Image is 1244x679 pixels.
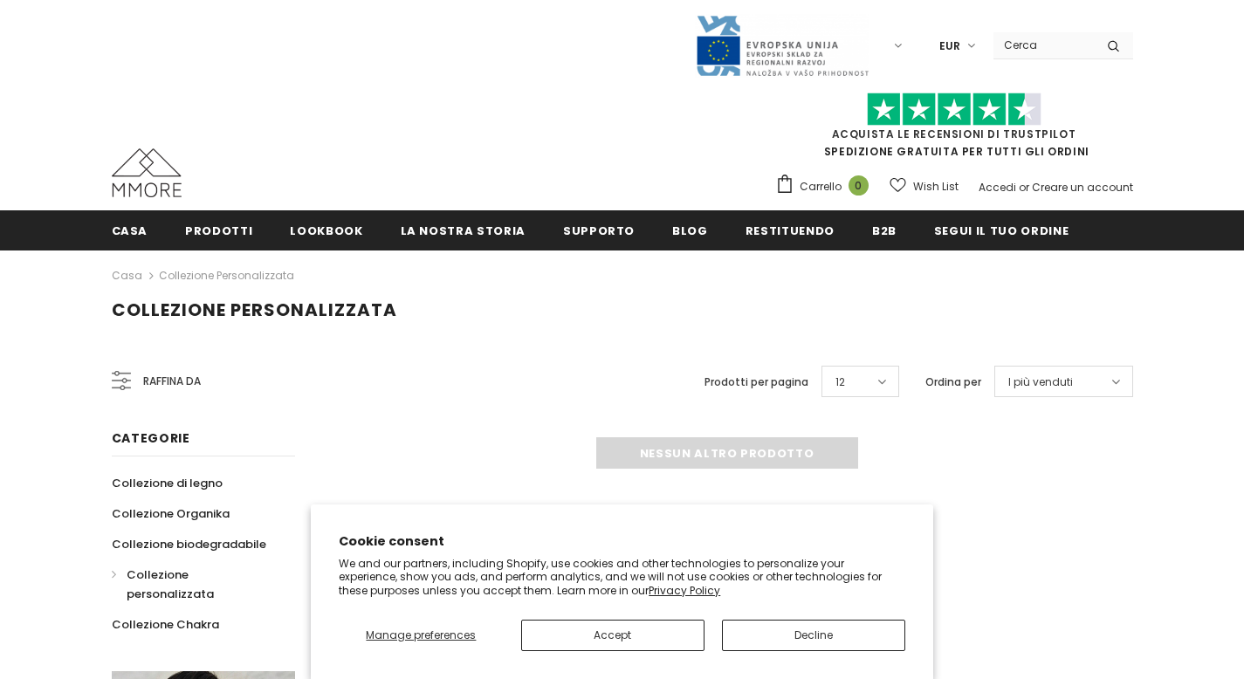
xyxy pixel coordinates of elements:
[112,468,223,498] a: Collezione di legno
[112,223,148,239] span: Casa
[563,223,635,239] span: supporto
[112,298,397,322] span: Collezione personalizzata
[127,566,214,602] span: Collezione personalizzata
[835,374,845,391] span: 12
[143,372,201,391] span: Raffina da
[800,178,842,195] span: Carrello
[872,223,897,239] span: B2B
[290,210,362,250] a: Lookbook
[339,532,905,551] h2: Cookie consent
[521,620,704,651] button: Accept
[979,180,1016,195] a: Accedi
[159,268,294,283] a: Collezione personalizzata
[112,559,276,609] a: Collezione personalizzata
[832,127,1076,141] a: Acquista le recensioni di TrustPilot
[649,583,720,598] a: Privacy Policy
[849,175,869,195] span: 0
[934,210,1069,250] a: Segui il tuo ordine
[563,210,635,250] a: supporto
[112,148,182,197] img: Casi MMORE
[185,210,252,250] a: Prodotti
[112,210,148,250] a: Casa
[722,620,905,651] button: Decline
[185,223,252,239] span: Prodotti
[672,210,708,250] a: Blog
[872,210,897,250] a: B2B
[746,223,835,239] span: Restituendo
[290,223,362,239] span: Lookbook
[934,223,1069,239] span: Segui il tuo ordine
[867,93,1041,127] img: Fidati di Pilot Stars
[746,210,835,250] a: Restituendo
[993,32,1094,58] input: Search Site
[1019,180,1029,195] span: or
[112,265,142,286] a: Casa
[112,475,223,491] span: Collezione di legno
[112,429,190,447] span: Categorie
[925,374,981,391] label: Ordina per
[695,38,869,52] a: Javni Razpis
[112,529,266,559] a: Collezione biodegradabile
[401,210,526,250] a: La nostra storia
[1008,374,1073,391] span: I più venduti
[366,628,476,642] span: Manage preferences
[401,223,526,239] span: La nostra storia
[112,616,219,633] span: Collezione Chakra
[775,174,877,200] a: Carrello 0
[112,498,230,529] a: Collezione Organika
[913,178,959,195] span: Wish List
[695,14,869,78] img: Javni Razpis
[672,223,708,239] span: Blog
[112,505,230,522] span: Collezione Organika
[112,536,266,552] span: Collezione biodegradabile
[890,171,959,202] a: Wish List
[112,609,219,640] a: Collezione Chakra
[704,374,808,391] label: Prodotti per pagina
[939,38,960,55] span: EUR
[1032,180,1133,195] a: Creare un account
[339,557,905,598] p: We and our partners, including Shopify, use cookies and other technologies to personalize your ex...
[775,100,1133,159] span: SPEDIZIONE GRATUITA PER TUTTI GLI ORDINI
[339,620,503,651] button: Manage preferences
